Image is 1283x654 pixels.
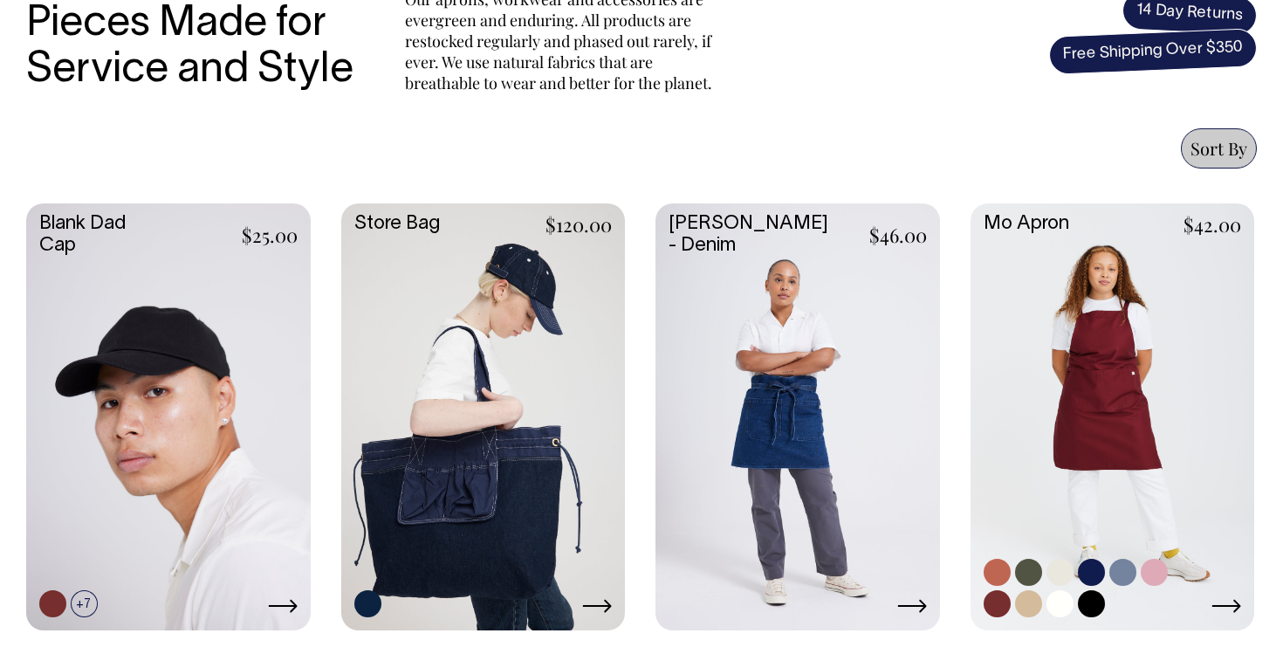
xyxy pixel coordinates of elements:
span: +7 [71,590,98,617]
span: Sort By [1190,136,1247,160]
span: Free Shipping Over $350 [1048,28,1258,75]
